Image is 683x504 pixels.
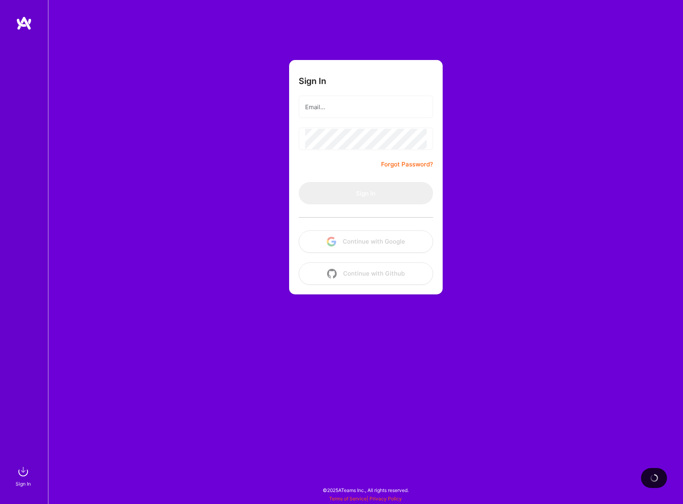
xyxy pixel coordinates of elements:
[299,76,326,86] h3: Sign In
[15,464,31,480] img: sign in
[381,160,433,169] a: Forgot Password?
[648,472,659,484] img: loading
[299,262,433,285] button: Continue with Github
[17,464,31,488] a: sign inSign In
[48,480,683,500] div: © 2025 ATeams Inc., All rights reserved.
[16,480,31,488] div: Sign In
[16,16,32,30] img: logo
[327,269,337,278] img: icon
[329,496,402,502] span: |
[299,182,433,204] button: Sign In
[369,496,402,502] a: Privacy Policy
[299,230,433,253] button: Continue with Google
[329,496,367,502] a: Terms of Service
[305,97,427,117] input: Email...
[327,237,336,246] img: icon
